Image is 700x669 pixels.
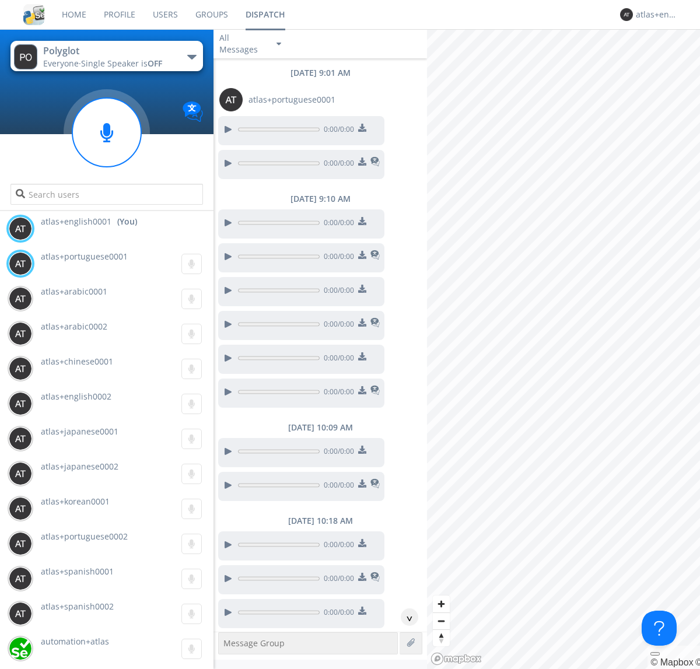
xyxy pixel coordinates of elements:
img: 373638.png [9,322,32,345]
span: atlas+arabic0002 [41,321,107,332]
img: download media button [358,285,366,293]
span: atlas+korean0001 [41,496,110,507]
img: download media button [358,124,366,132]
img: 373638.png [9,287,32,310]
img: download media button [358,157,366,166]
img: 373638.png [9,602,32,625]
span: Single Speaker is [81,58,162,69]
img: 373638.png [9,252,32,275]
button: Reset bearing to north [433,629,450,646]
span: 0:00 / 0:00 [320,285,354,298]
img: download media button [358,386,366,394]
span: 0:00 / 0:00 [320,607,354,620]
button: Toggle attribution [650,652,660,656]
span: atlas+chinese0001 [41,356,113,367]
span: atlas+japanese0001 [41,426,118,437]
span: atlas+japanese0002 [41,461,118,472]
span: 0:00 / 0:00 [320,446,354,459]
div: [DATE] 10:18 AM [213,515,427,527]
img: download media button [358,479,366,488]
img: translated-message [370,386,380,395]
img: d2d01cd9b4174d08988066c6d424eccd [9,637,32,660]
span: atlas+portuguese0001 [249,94,335,106]
span: atlas+portuguese0002 [41,531,128,542]
img: Translation enabled [183,101,203,122]
img: download media button [358,352,366,360]
img: 373638.png [9,532,32,555]
span: This is a translated message [370,249,380,264]
span: 0:00 / 0:00 [320,158,354,171]
img: download media button [358,251,366,259]
img: 373638.png [9,462,32,485]
button: PolyglotEveryone·Single Speaker isOFF [10,41,202,71]
div: ^ [401,608,418,626]
span: atlas+portuguese0001 [41,251,128,262]
span: 0:00 / 0:00 [320,387,354,400]
img: translated-message [370,572,380,582]
img: cddb5a64eb264b2086981ab96f4c1ba7 [23,4,44,25]
img: 373638.png [9,567,32,590]
span: 0:00 / 0:00 [320,218,354,230]
div: atlas+english0001 [636,9,680,20]
span: 0:00 / 0:00 [320,124,354,137]
img: caret-down-sm.svg [276,43,281,45]
span: Zoom out [433,613,450,629]
span: 0:00 / 0:00 [320,540,354,552]
span: Reset bearing to north [433,630,450,646]
a: Mapbox [650,657,693,667]
img: 373638.png [9,217,32,240]
img: download media button [358,607,366,615]
div: Polyglot [43,44,174,58]
span: 0:00 / 0:00 [320,480,354,493]
span: atlas+spanish0002 [41,601,114,612]
span: OFF [148,58,162,69]
span: This is a translated message [370,156,380,171]
img: 373638.png [620,8,633,21]
span: automation+atlas [41,636,109,647]
div: [DATE] 9:01 AM [213,67,427,79]
button: Zoom out [433,612,450,629]
span: This is a translated message [370,571,380,586]
img: 373638.png [9,392,32,415]
span: atlas+english0002 [41,391,111,402]
span: 0:00 / 0:00 [320,251,354,264]
img: download media button [358,539,366,547]
a: Mapbox logo [430,652,482,666]
div: [DATE] 10:09 AM [213,422,427,433]
iframe: Toggle Customer Support [642,611,677,646]
span: atlas+spanish0001 [41,566,114,577]
span: 0:00 / 0:00 [320,319,354,332]
div: (You) [117,216,137,227]
span: atlas+english0001 [41,216,111,227]
img: translated-message [370,250,380,260]
img: 373638.png [9,497,32,520]
img: 373638.png [219,88,243,111]
span: 0:00 / 0:00 [320,353,354,366]
input: Search users [10,184,202,205]
img: download media button [358,573,366,581]
span: atlas+arabic0001 [41,286,107,297]
img: 373638.png [9,357,32,380]
span: This is a translated message [370,384,380,400]
img: translated-message [370,318,380,327]
img: translated-message [370,157,380,166]
span: This is a translated message [370,478,380,493]
img: translated-message [370,479,380,488]
img: 373638.png [14,44,37,69]
span: This is a translated message [370,317,380,332]
img: download media button [358,318,366,327]
div: Everyone · [43,58,174,69]
img: 373638.png [9,427,32,450]
img: download media button [358,217,366,225]
div: [DATE] 9:10 AM [213,193,427,205]
button: Zoom in [433,596,450,612]
span: 0:00 / 0:00 [320,573,354,586]
div: All Messages [219,32,266,55]
img: download media button [358,446,366,454]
